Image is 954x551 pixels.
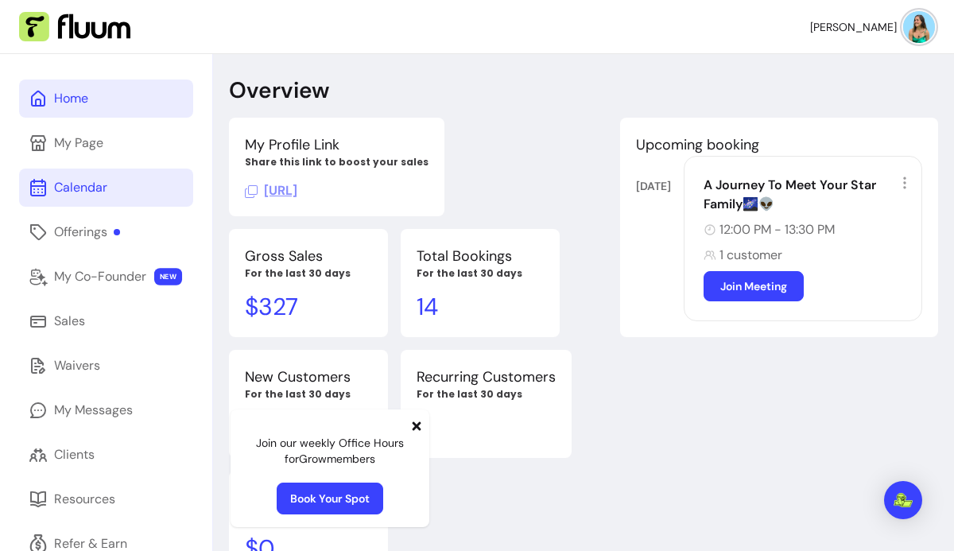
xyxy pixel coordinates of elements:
[19,124,193,162] a: My Page
[19,12,130,42] img: Fluum Logo
[54,134,103,153] div: My Page
[636,134,922,156] p: Upcoming booking
[704,176,912,214] div: A Journey To Meet Your Star Family🌌👽
[54,401,133,420] div: My Messages
[417,366,556,388] p: Recurring Customers
[54,445,95,464] div: Clients
[19,80,193,118] a: Home
[229,76,329,105] p: Overview
[417,293,544,321] p: 14
[19,169,193,207] a: Calendar
[19,480,193,518] a: Resources
[19,258,193,296] a: My Co-Founder NEW
[417,413,556,442] p: 1
[54,312,85,331] div: Sales
[54,178,107,197] div: Calendar
[245,134,429,156] p: My Profile Link
[19,347,193,385] a: Waivers
[54,356,100,375] div: Waivers
[277,483,383,514] a: Book Your Spot
[417,267,544,280] p: For the last 30 days
[54,223,120,242] div: Offerings
[245,156,429,169] p: Share this link to boost your sales
[154,268,182,285] span: NEW
[704,271,804,301] a: Join Meeting
[903,11,935,43] img: avatar
[810,11,935,43] button: avatar[PERSON_NAME]
[19,302,193,340] a: Sales
[54,89,88,108] div: Home
[810,19,897,35] span: [PERSON_NAME]
[245,388,372,401] p: For the last 30 days
[884,481,922,519] div: Open Intercom Messenger
[19,436,193,474] a: Clients
[243,435,417,467] p: Join our weekly Office Hours for Grow members
[704,246,912,265] div: 1 customer
[704,220,912,239] div: 12:00 PM - 13:30 PM
[245,293,372,321] p: $ 327
[245,245,372,267] p: Gross Sales
[245,182,297,199] span: Click to copy
[417,388,556,401] p: For the last 30 days
[636,178,684,194] div: [DATE]
[54,267,146,286] div: My Co-Founder
[19,391,193,429] a: My Messages
[245,267,372,280] p: For the last 30 days
[245,366,372,388] p: New Customers
[19,213,193,251] a: Offerings
[417,245,544,267] p: Total Bookings
[54,490,115,509] div: Resources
